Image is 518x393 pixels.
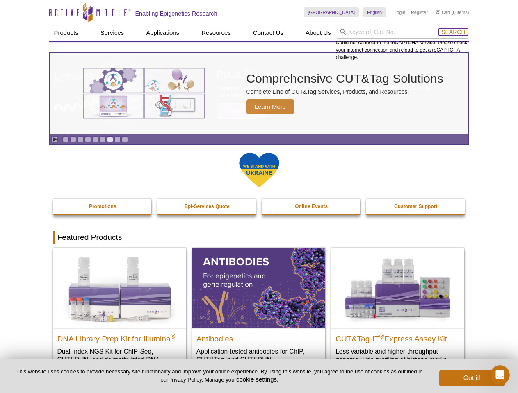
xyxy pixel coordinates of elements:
[53,248,186,328] img: DNA Library Prep Kit for Illumina
[92,136,98,142] a: Go to slide 5
[436,7,469,17] li: (0 items)
[262,199,361,214] a: Online Events
[248,25,288,41] a: Contact Us
[236,376,277,383] button: cookie settings
[246,72,443,85] h2: Comprehensive CUT&Tag Solutions
[13,368,426,384] p: This website uses cookies to provide necessary site functionality and improve your online experie...
[436,9,450,15] a: Cart
[63,136,69,142] a: Go to slide 1
[239,152,280,188] img: We Stand With Ukraine
[394,9,405,15] a: Login
[304,7,359,17] a: [GEOGRAPHIC_DATA]
[57,331,182,343] h2: DNA Library Prep Kit for Illumina
[50,53,468,134] article: Comprehensive CUT&Tag Solutions
[439,370,505,386] button: Got it!
[122,136,128,142] a: Go to slide 9
[336,25,469,39] input: Keyword, Cat. No.
[135,10,217,17] h2: Enabling Epigenetics Research
[196,25,236,41] a: Resources
[168,377,201,383] a: Privacy Policy
[185,203,230,209] strong: Epi-Services Quote
[100,136,106,142] a: Go to slide 6
[52,136,58,142] a: Toggle autoplay
[171,332,176,339] sup: ®
[408,7,409,17] li: |
[366,199,466,214] a: Customer Support
[246,88,443,95] p: Complete Line of CUT&Tag Services, Products, and Resources.
[89,203,116,209] strong: Promotions
[335,347,460,364] p: Less variable and higher-throughput genome-wide profiling of histone marks​.
[379,332,384,339] sup: ®
[192,248,325,372] a: All Antibodies Antibodies Application-tested antibodies for ChIP, CUT&Tag, and CUT&RUN.
[363,7,386,17] a: English
[141,25,184,41] a: Applications
[301,25,336,41] a: About Us
[70,136,76,142] a: Go to slide 2
[295,203,328,209] strong: Online Events
[53,199,153,214] a: Promotions
[331,248,464,372] a: CUT&Tag-IT® Express Assay Kit CUT&Tag-IT®Express Assay Kit Less variable and higher-throughput ge...
[192,248,325,328] img: All Antibodies
[82,68,205,119] img: Various genetic charts and diagrams.
[331,248,464,328] img: CUT&Tag-IT® Express Assay Kit
[394,203,437,209] strong: Customer Support
[335,331,460,343] h2: CUT&Tag-IT Express Assay Kit
[96,25,129,41] a: Services
[50,53,468,134] a: Various genetic charts and diagrams. Comprehensive CUT&Tag Solutions Complete Line of CUT&Tag Ser...
[157,199,257,214] a: Epi-Services Quote
[114,136,121,142] a: Go to slide 8
[441,29,465,35] span: Search
[490,365,510,385] iframe: Intercom live chat
[49,25,83,41] a: Products
[53,248,186,380] a: DNA Library Prep Kit for Illumina DNA Library Prep Kit for Illumina® Dual Index NGS Kit for ChIP-...
[411,9,428,15] a: Register
[336,25,469,61] div: Could not connect to the reCAPTCHA service. Please check your internet connection and reload to g...
[57,347,182,372] p: Dual Index NGS Kit for ChIP-Seq, CUT&RUN, and ds methylated DNA assays.
[439,28,468,36] button: Search
[53,231,465,244] h2: Featured Products
[196,331,321,343] h2: Antibodies
[436,10,440,14] img: Your Cart
[107,136,113,142] a: Go to slide 7
[196,347,321,364] p: Application-tested antibodies for ChIP, CUT&Tag, and CUT&RUN.
[78,136,84,142] a: Go to slide 3
[85,136,91,142] a: Go to slide 4
[246,99,294,114] span: Learn More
